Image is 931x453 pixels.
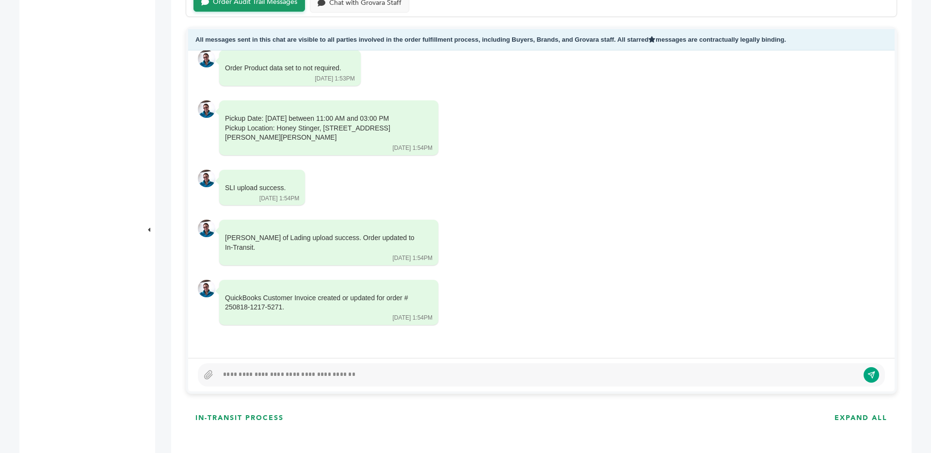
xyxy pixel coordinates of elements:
[195,413,284,423] h3: IN-TRANSIT PROCESS
[259,194,299,203] div: [DATE] 1:54PM
[225,114,419,143] div: Pickup Date: [DATE] between 11:00 AM and 03:00 PM Pickup Location: Honey Stinger, [STREET_ADDRESS...
[393,144,433,152] div: [DATE] 1:54PM
[393,254,433,262] div: [DATE] 1:54PM
[188,29,895,51] div: All messages sent in this chat are visible to all parties involved in the order fulfillment proce...
[225,293,419,312] div: QuickBooks Customer Invoice created or updated for order # 250818-1217-5271.
[315,75,354,83] div: [DATE] 1:53PM
[835,413,887,423] h3: EXPAND ALL
[225,183,286,193] div: SLI upload success.
[225,64,341,73] div: Order Product data set to not required.
[225,233,419,252] div: [PERSON_NAME] of Lading upload success. Order updated to In-Transit.
[393,314,433,322] div: [DATE] 1:54PM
